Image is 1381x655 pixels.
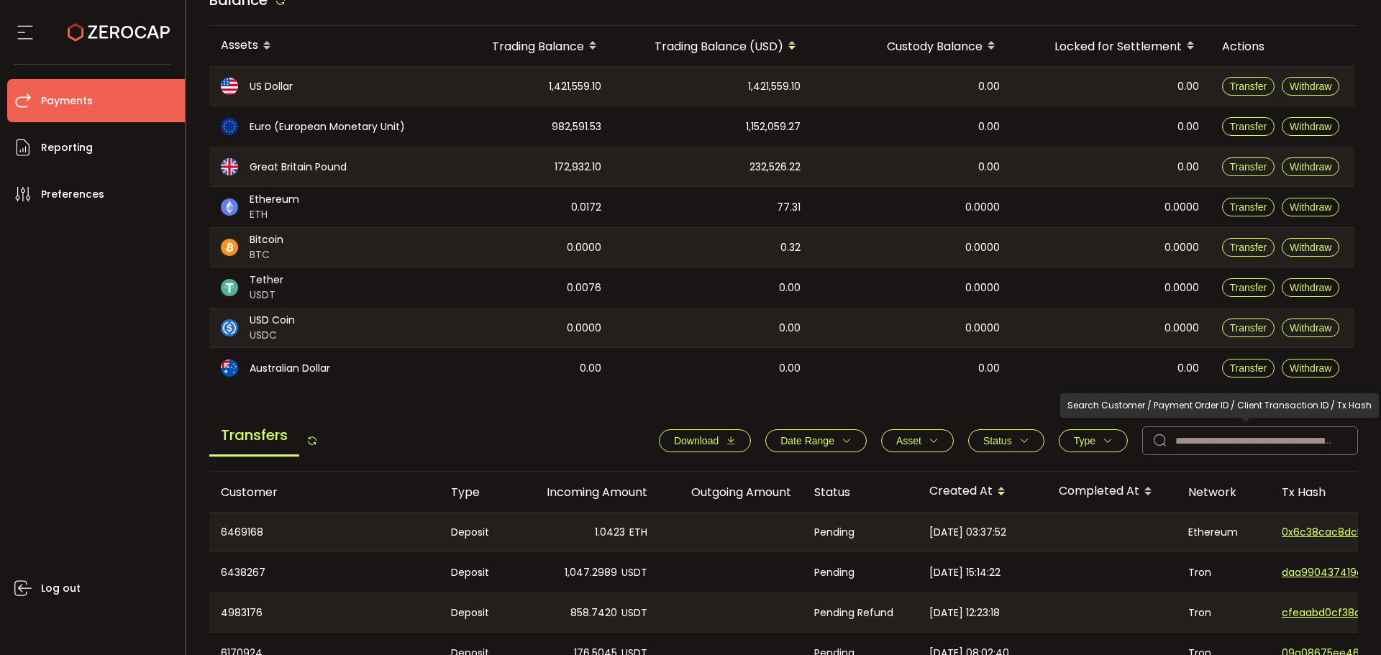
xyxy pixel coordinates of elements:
[250,192,299,207] span: Ethereum
[570,605,617,621] span: 858.7420
[1282,359,1339,377] button: Withdraw
[250,288,283,303] span: USDT
[209,484,439,500] div: Customer
[1290,201,1331,213] span: Withdraw
[749,159,801,175] span: 232,526.22
[1282,117,1339,136] button: Withdraw
[1164,320,1199,336] span: 0.0000
[965,280,1000,296] span: 0.0000
[1282,77,1339,96] button: Withdraw
[983,435,1012,446] span: Status
[965,320,1000,336] span: 0.0000
[1177,513,1270,551] div: Ethereum
[918,480,1047,504] div: Created At
[209,513,439,551] div: 6469168
[1164,199,1199,216] span: 0.0000
[803,484,918,500] div: Status
[1230,81,1267,92] span: Transfer
[1290,121,1331,132] span: Withdraw
[659,429,751,452] button: Download
[250,207,299,222] span: ETH
[1177,78,1199,95] span: 0.00
[1211,38,1354,55] div: Actions
[1230,242,1267,253] span: Transfer
[567,280,601,296] span: 0.0076
[1222,198,1275,216] button: Transfer
[221,319,238,336] img: usdc_portfolio.svg
[209,416,299,457] span: Transfers
[221,158,238,175] img: gbp_portfolio.svg
[250,160,347,175] span: Great Britain Pound
[41,578,81,599] span: Log out
[221,239,238,256] img: btc_portfolio.svg
[1177,552,1270,592] div: Tron
[748,78,801,95] span: 1,421,559.10
[515,484,659,500] div: Incoming Amount
[1230,362,1267,374] span: Transfer
[765,429,867,452] button: Date Range
[595,524,625,541] span: 1.0423
[1213,500,1381,655] iframe: Chat Widget
[1230,201,1267,213] span: Transfer
[621,605,647,621] span: USDT
[1290,362,1331,374] span: Withdraw
[1230,121,1267,132] span: Transfer
[659,484,803,500] div: Outgoing Amount
[1177,159,1199,175] span: 0.00
[1282,319,1339,337] button: Withdraw
[250,247,283,262] span: BTC
[896,435,921,446] span: Asset
[779,320,801,336] span: 0.00
[1222,157,1275,176] button: Transfer
[209,34,432,58] div: Assets
[1047,480,1177,504] div: Completed At
[780,239,801,256] span: 0.32
[968,429,1044,452] button: Status
[432,34,613,58] div: Trading Balance
[1230,161,1267,173] span: Transfer
[41,184,104,205] span: Preferences
[814,605,893,621] span: Pending Refund
[1290,161,1331,173] span: Withdraw
[1059,429,1128,452] button: Type
[1282,278,1339,297] button: Withdraw
[621,564,647,581] span: USDT
[439,552,515,592] div: Deposit
[221,359,238,377] img: aud_portfolio.svg
[978,360,1000,377] span: 0.00
[1222,77,1275,96] button: Transfer
[41,137,93,158] span: Reporting
[1177,360,1199,377] span: 0.00
[929,605,1000,621] span: [DATE] 12:23:18
[780,435,834,446] span: Date Range
[978,159,1000,175] span: 0.00
[549,78,601,95] span: 1,421,559.10
[571,199,601,216] span: 0.0172
[814,564,854,581] span: Pending
[221,78,238,95] img: usd_portfolio.svg
[965,199,1000,216] span: 0.0000
[209,593,439,632] div: 4983176
[1222,117,1275,136] button: Transfer
[1290,242,1331,253] span: Withdraw
[674,435,719,446] span: Download
[1060,393,1379,418] div: Search Customer / Payment Order ID / Client Transaction ID / Tx Hash
[1222,238,1275,257] button: Transfer
[567,239,601,256] span: 0.0000
[1074,435,1095,446] span: Type
[1230,322,1267,334] span: Transfer
[567,320,601,336] span: 0.0000
[221,279,238,296] img: usdt_portfolio.svg
[929,564,1001,581] span: [DATE] 15:14:22
[1230,282,1267,293] span: Transfer
[1290,322,1331,334] span: Withdraw
[613,34,812,58] div: Trading Balance (USD)
[1290,81,1331,92] span: Withdraw
[250,328,295,343] span: USDC
[209,552,439,592] div: 6438267
[929,524,1006,541] span: [DATE] 03:37:52
[221,118,238,135] img: eur_portfolio.svg
[439,513,515,551] div: Deposit
[552,119,601,135] span: 982,591.53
